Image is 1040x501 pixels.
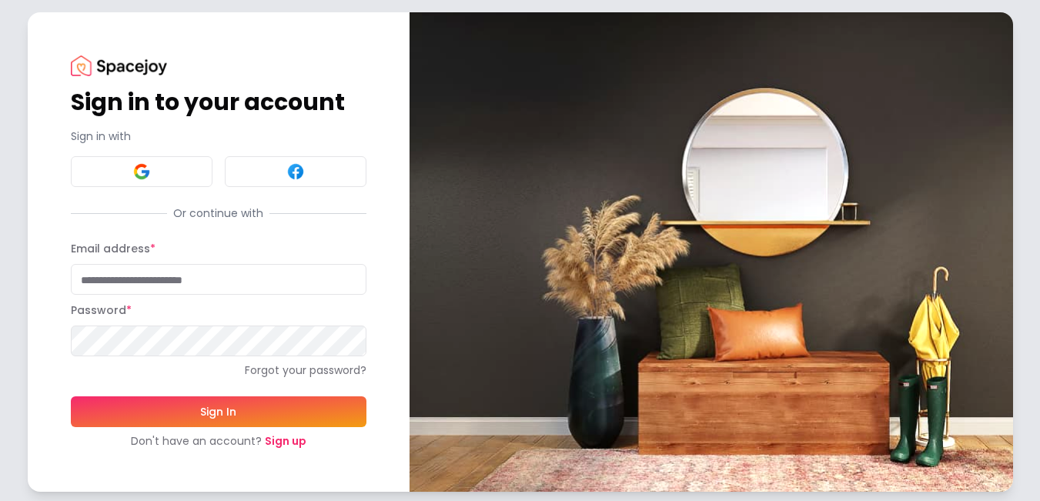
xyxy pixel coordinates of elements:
label: Password [71,302,132,318]
span: Or continue with [167,205,269,221]
button: Sign In [71,396,366,427]
label: Email address [71,241,155,256]
h1: Sign in to your account [71,89,366,116]
div: Don't have an account? [71,433,366,449]
a: Forgot your password? [71,362,366,378]
img: Spacejoy Logo [71,55,167,76]
img: Facebook signin [286,162,305,181]
img: Google signin [132,162,151,181]
a: Sign up [265,433,306,449]
p: Sign in with [71,129,366,144]
img: banner [410,12,1013,492]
